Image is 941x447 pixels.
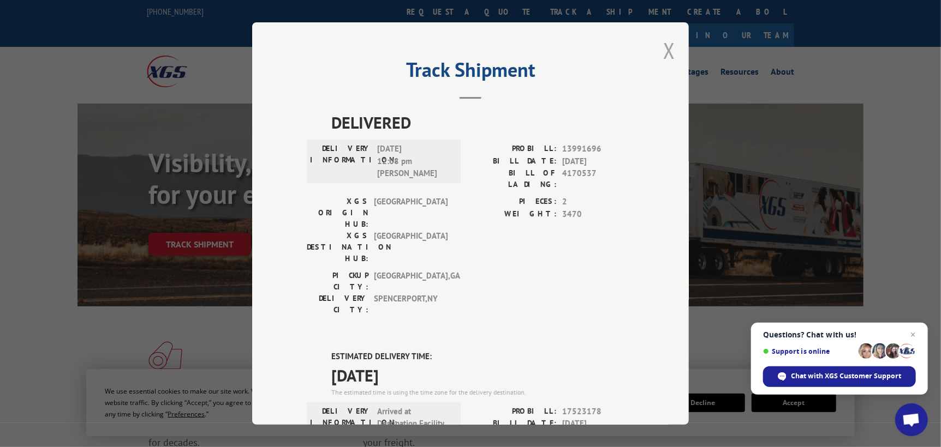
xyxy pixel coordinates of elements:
[562,155,634,168] span: [DATE]
[562,143,634,155] span: 13991696
[763,347,855,355] span: Support is online
[331,351,634,363] label: ESTIMATED DELIVERY TIME:
[307,196,368,230] label: XGS ORIGIN HUB:
[307,230,368,264] label: XGS DESTINATION HUB:
[307,293,368,316] label: DELIVERY CITY:
[331,388,634,397] div: The estimated time is using the time zone for the delivery destination.
[470,406,557,418] label: PROBILL:
[895,403,928,436] div: Open chat
[470,196,557,208] label: PIECES:
[562,208,634,221] span: 3470
[470,208,557,221] label: WEIGHT:
[470,418,557,430] label: BILL DATE:
[763,330,916,339] span: Questions? Chat with us!
[374,230,448,264] span: [GEOGRAPHIC_DATA]
[374,293,448,316] span: SPENCERPORT , NY
[307,62,634,83] h2: Track Shipment
[470,167,557,190] label: BILL OF LADING:
[310,406,372,430] label: DELIVERY INFORMATION:
[907,328,920,341] span: Close chat
[763,366,916,387] div: Chat with XGS Customer Support
[562,196,634,208] span: 2
[663,36,675,65] button: Close modal
[310,143,372,180] label: DELIVERY INFORMATION:
[470,143,557,155] label: PROBILL:
[331,363,634,388] span: [DATE]
[377,406,451,430] span: Arrived at Destination Facility
[562,418,634,430] span: [DATE]
[377,143,451,180] span: [DATE] 12:08 pm [PERSON_NAME]
[374,270,448,293] span: [GEOGRAPHIC_DATA] , GA
[331,110,634,135] span: DELIVERED
[562,167,634,190] span: 4170537
[470,155,557,168] label: BILL DATE:
[791,371,902,381] span: Chat with XGS Customer Support
[562,406,634,418] span: 17523178
[374,196,448,230] span: [GEOGRAPHIC_DATA]
[307,270,368,293] label: PICKUP CITY:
